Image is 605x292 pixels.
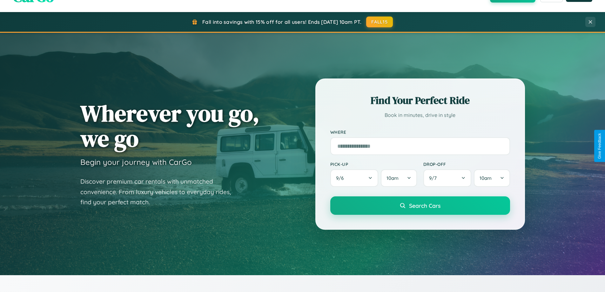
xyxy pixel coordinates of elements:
label: Drop-off [423,161,510,167]
button: FALL15 [366,17,393,27]
button: 10am [381,169,417,187]
span: Fall into savings with 15% off for all users! Ends [DATE] 10am PT. [202,19,361,25]
span: 10am [387,175,399,181]
span: 9 / 7 [429,175,440,181]
label: Pick-up [330,161,417,167]
span: Search Cars [409,202,440,209]
button: Search Cars [330,196,510,215]
p: Book in minutes, drive in style [330,111,510,120]
h2: Find Your Perfect Ride [330,93,510,107]
span: 10am [480,175,492,181]
button: 10am [474,169,510,187]
p: Discover premium car rentals with unmatched convenience. From luxury vehicles to everyday rides, ... [80,176,239,207]
span: 9 / 6 [336,175,347,181]
label: Where [330,129,510,135]
h1: Wherever you go, we go [80,101,259,151]
button: 9/7 [423,169,472,187]
h3: Begin your journey with CarGo [80,157,192,167]
div: Give Feedback [597,133,602,159]
button: 9/6 [330,169,379,187]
